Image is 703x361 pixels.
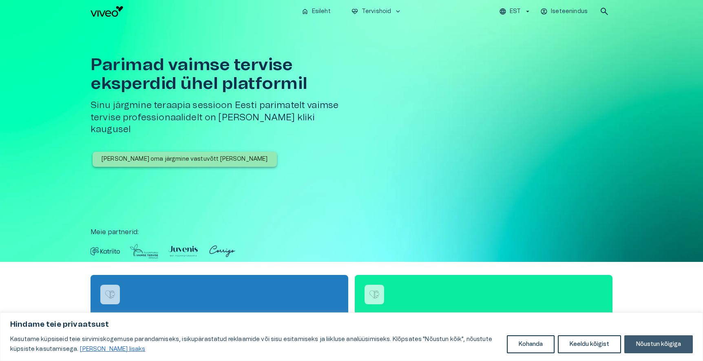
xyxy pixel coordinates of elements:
[351,8,358,15] span: ecg_heart
[80,346,146,352] a: Loe lisaks
[355,275,612,337] a: Navigate to service booking
[104,288,116,301] img: Broneeri psühholoogi visiit logo
[510,7,521,16] p: EST
[558,335,621,353] button: Keeldu kõigist
[91,55,355,93] h1: Parimad vaimse tervise eksperdid ühel platformil
[596,3,612,20] button: open search modal
[298,6,335,18] button: homeEsileht
[551,7,588,16] p: Iseteenindus
[91,100,355,135] h5: Sinu järgmine teraapia sessioon Eesti parimatelt vaimse tervise professionaalidelt on [PERSON_NAM...
[394,8,402,15] span: keyboard_arrow_down
[348,6,405,18] button: ecg_heartTervishoidkeyboard_arrow_down
[168,244,198,259] img: Partner logo
[93,152,277,167] button: [PERSON_NAME] oma järgmine vastuvõtt [PERSON_NAME]
[362,7,391,16] p: Tervishoid
[91,227,612,237] p: Meie partnerid :
[10,320,693,330] p: Hindame teie privaatsust
[599,7,609,16] span: search
[10,334,501,354] p: Kasutame küpsiseid teie sirvimiskogemuse parandamiseks, isikupärastatud reklaamide või sisu esita...
[368,288,380,301] img: Broneeri psühhiaatri visiit logo
[91,244,120,259] img: Partner logo
[208,244,237,259] img: Partner logo
[91,6,123,17] img: Viveo logo
[539,6,590,18] button: Iseteenindus
[102,155,268,164] p: [PERSON_NAME] oma järgmine vastuvõtt [PERSON_NAME]
[130,244,159,259] img: Partner logo
[312,7,331,16] p: Esileht
[624,335,693,353] button: Nõustun kõigiga
[91,275,348,337] a: Navigate to service booking
[91,6,295,17] a: Navigate to homepage
[507,335,555,353] button: Kohanda
[498,6,533,18] button: EST
[301,8,309,15] span: home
